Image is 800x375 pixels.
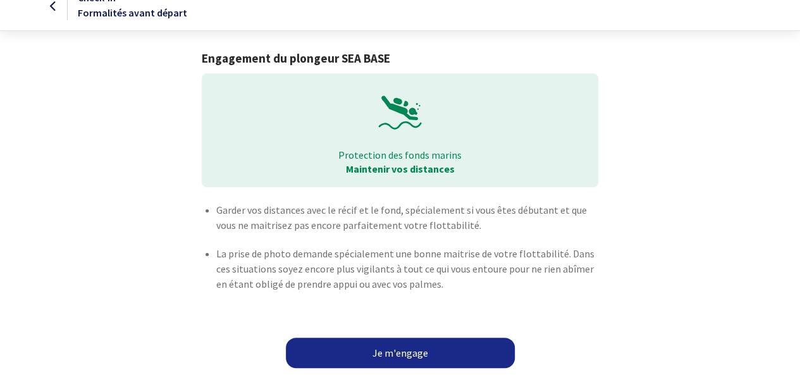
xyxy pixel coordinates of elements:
p: Garder vos distances avec le récif et le fond, spécialement si vous êtes débutant et que vous ne ... [216,202,598,233]
a: Je m'engage [286,338,515,368]
strong: Maintenir vos distances [346,163,455,175]
p: Protection des fonds marins [211,148,589,162]
p: La prise de photo demande spécialement une bonne maitrise de votre flottabilité. Dans ces situati... [216,246,598,292]
h1: Engagement du plongeur SEA BASE [202,51,598,66]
